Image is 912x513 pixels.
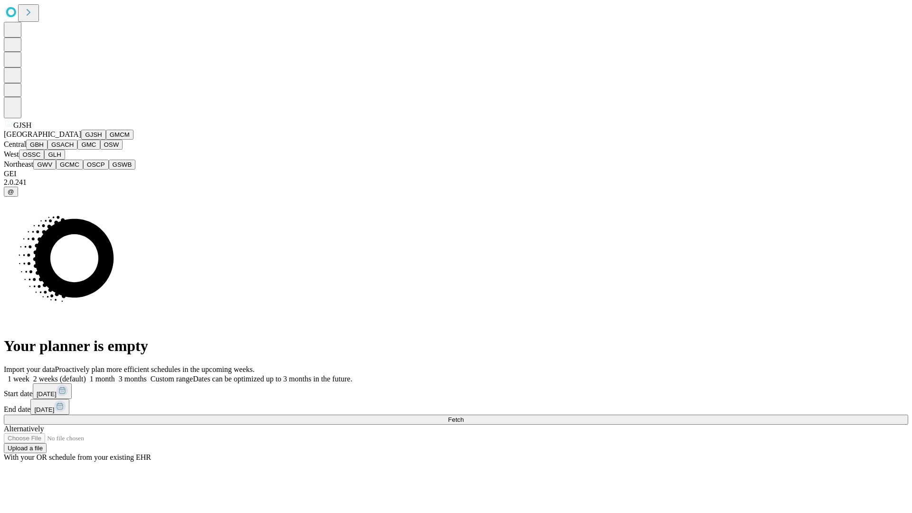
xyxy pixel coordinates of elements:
[4,160,33,168] span: Northeast
[4,130,81,138] span: [GEOGRAPHIC_DATA]
[4,415,908,425] button: Fetch
[4,425,44,433] span: Alternatively
[8,375,29,383] span: 1 week
[83,160,109,170] button: OSCP
[4,187,18,197] button: @
[193,375,352,383] span: Dates can be optimized up to 3 months in the future.
[4,178,908,187] div: 2.0.241
[19,150,45,160] button: OSSC
[26,140,47,150] button: GBH
[90,375,115,383] span: 1 month
[33,375,86,383] span: 2 weeks (default)
[34,406,54,413] span: [DATE]
[448,416,464,423] span: Fetch
[77,140,100,150] button: GMC
[4,140,26,148] span: Central
[4,170,908,178] div: GEI
[4,453,151,461] span: With your OR schedule from your existing EHR
[55,365,255,373] span: Proactively plan more efficient schedules in the upcoming weeks.
[4,337,908,355] h1: Your planner is empty
[44,150,65,160] button: GLH
[119,375,147,383] span: 3 months
[4,383,908,399] div: Start date
[47,140,77,150] button: GSACH
[100,140,123,150] button: OSW
[33,160,56,170] button: GWV
[151,375,193,383] span: Custom range
[37,390,57,398] span: [DATE]
[4,443,47,453] button: Upload a file
[109,160,136,170] button: GSWB
[56,160,83,170] button: GCMC
[106,130,133,140] button: GMCM
[4,365,55,373] span: Import your data
[81,130,106,140] button: GJSH
[8,188,14,195] span: @
[13,121,31,129] span: GJSH
[4,150,19,158] span: West
[33,383,72,399] button: [DATE]
[4,399,908,415] div: End date
[30,399,69,415] button: [DATE]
